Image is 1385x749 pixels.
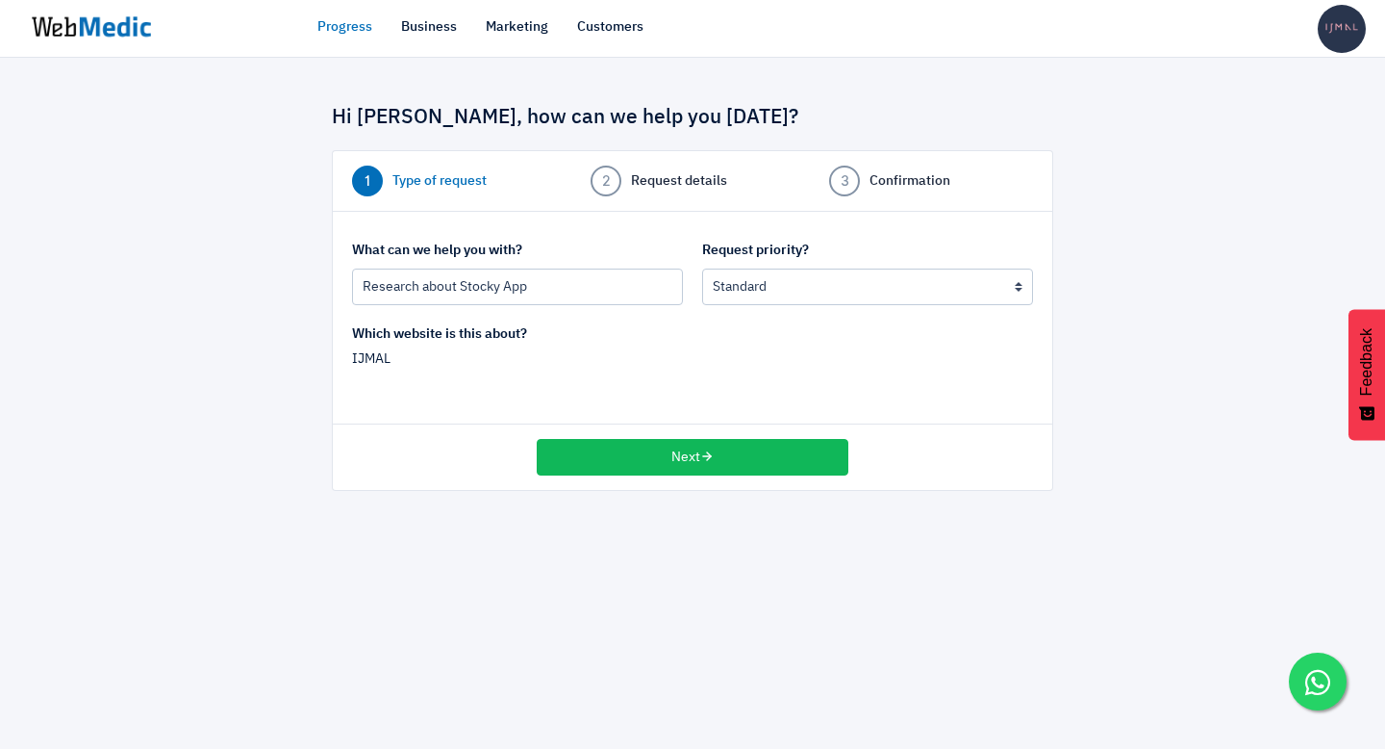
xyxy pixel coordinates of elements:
[537,439,848,476] button: Next
[317,17,372,38] a: Progress
[486,17,548,38] a: Marketing
[829,166,1033,196] a: 3 Confirmation
[352,166,556,196] a: 1 Type of request
[1348,309,1385,440] button: Feedback - Show survey
[702,244,809,257] strong: Request priority?
[352,244,522,257] strong: What can we help you with?
[352,166,383,196] span: 1
[1358,328,1375,396] span: Feedback
[577,17,643,38] a: Customers
[352,327,527,341] strong: Which website is this about?
[332,106,1053,131] h4: Hi [PERSON_NAME], how can we help you [DATE]?
[352,349,683,370] p: IJMAL
[591,166,794,196] a: 2 Request details
[401,17,457,38] a: Business
[829,166,860,196] span: 3
[392,171,487,192] span: Type of request
[631,171,727,192] span: Request details
[591,166,621,196] span: 2
[869,171,950,192] span: Confirmation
